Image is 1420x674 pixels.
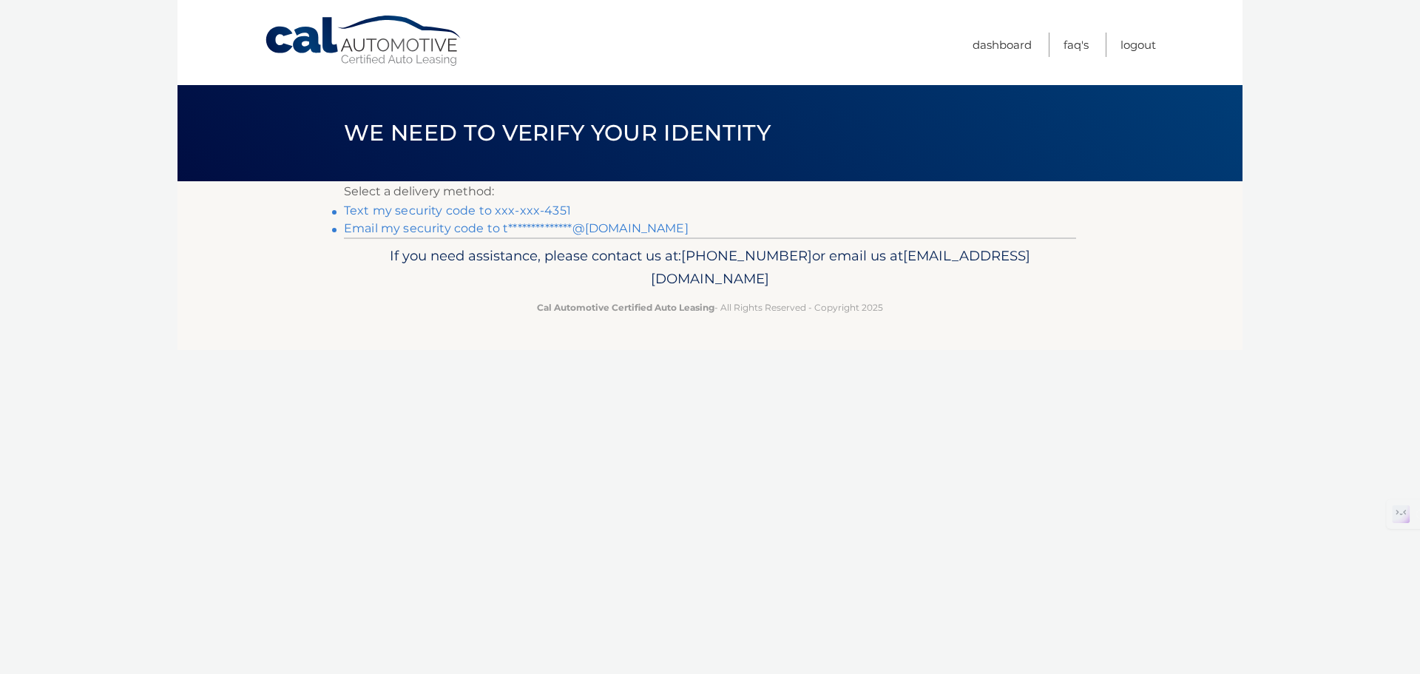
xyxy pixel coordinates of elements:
p: Select a delivery method: [344,181,1076,202]
span: We need to verify your identity [344,119,771,146]
a: Dashboard [973,33,1032,57]
strong: Cal Automotive Certified Auto Leasing [537,302,714,313]
span: [PHONE_NUMBER] [681,247,812,264]
p: - All Rights Reserved - Copyright 2025 [354,300,1066,315]
a: Logout [1120,33,1156,57]
p: If you need assistance, please contact us at: or email us at [354,244,1066,291]
a: Text my security code to xxx-xxx-4351 [344,203,571,218]
a: Cal Automotive [264,15,464,67]
a: FAQ's [1064,33,1089,57]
